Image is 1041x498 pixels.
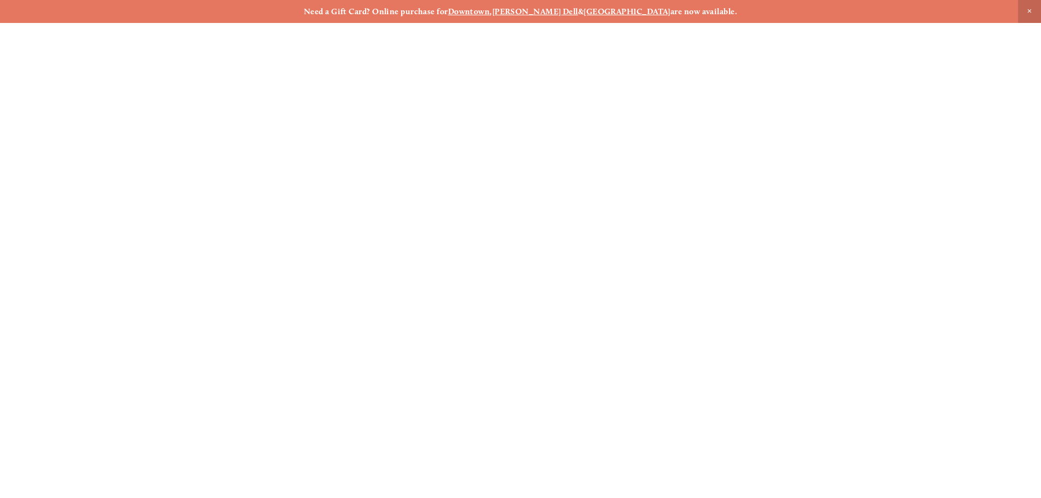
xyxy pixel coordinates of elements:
[448,7,490,16] a: Downtown
[490,7,492,16] strong: ,
[578,7,584,16] strong: &
[304,7,448,16] strong: Need a Gift Card? Online purchase for
[492,7,578,16] a: [PERSON_NAME] Dell
[671,7,737,16] strong: are now available.
[584,7,671,16] a: [GEOGRAPHIC_DATA]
